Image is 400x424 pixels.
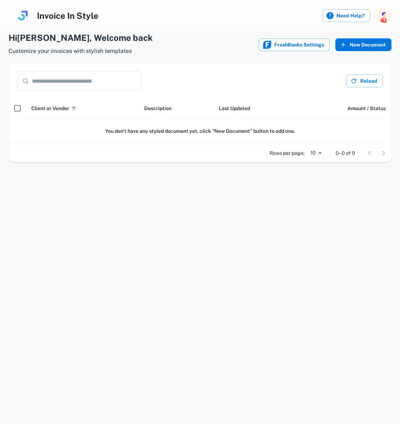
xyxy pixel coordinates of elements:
span: Amount / Status [347,104,386,113]
label: Need Help? [322,9,370,22]
h4: Hi [PERSON_NAME] , Welcome back [9,31,153,44]
span: Client or Vendor [31,104,79,113]
h4: Invoice In Style [37,9,98,22]
p: 0–0 of 0 [336,149,355,157]
img: FreshBooks icon [263,40,271,49]
button: Reload [346,75,383,87]
img: photoURL [377,9,391,23]
div: 10 [307,148,324,158]
span: Customize your invoices with stylish templates [9,47,153,55]
p: Rows per page: [270,149,304,157]
h6: You don't have any styled document yet, click "New Document" button to add one. [14,127,386,135]
span: Description [144,104,172,113]
button: New Document [335,38,391,51]
button: FreshBooks iconFreshBooks Settings [259,38,330,51]
img: logo.svg [16,9,30,23]
span: Last Updated [219,104,250,113]
div: scrollable content [9,98,391,144]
